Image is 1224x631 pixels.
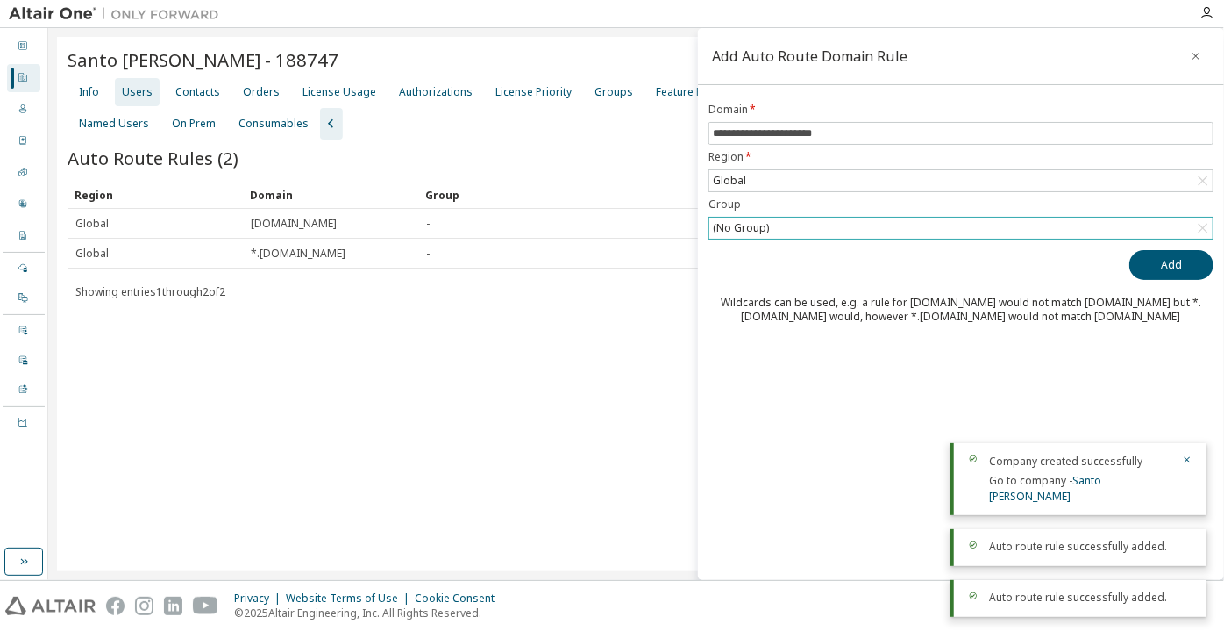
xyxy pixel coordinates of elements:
span: - [426,217,430,231]
div: On Prem [172,117,216,131]
img: instagram.svg [135,597,153,615]
img: Altair One [9,5,228,23]
div: Product Downloads [7,376,40,405]
div: Website Terms of Use [286,592,415,606]
span: *.[DOMAIN_NAME] [251,247,345,261]
div: SKUs [7,159,40,187]
div: Company created successfully [989,454,1171,470]
div: User Events [7,317,40,345]
div: On Prem [7,284,40,312]
div: Domain [250,181,411,209]
label: Group [708,197,1213,212]
div: Group [425,181,1156,209]
div: Authorizations [399,85,473,99]
span: Go to company - [989,473,1101,504]
div: Wildcards can be used, e.g. a rule for [DOMAIN_NAME] would not match [DOMAIN_NAME] but *.[DOMAIN_... [708,296,1213,324]
div: License Usage [302,85,376,99]
img: linkedin.svg [164,597,182,615]
p: © 2025 Altair Engineering, Inc. All Rights Reserved. [234,606,505,620]
div: Users [122,85,153,99]
div: Company Events [7,347,40,375]
span: [DOMAIN_NAME] [251,217,337,231]
div: Auto route rule successfully added. [989,591,1192,605]
span: - [426,247,430,261]
div: Dashboard [7,32,40,61]
button: Add [1129,250,1213,280]
div: Contacts [175,85,220,99]
div: Managed [7,255,40,283]
span: Global [75,217,109,231]
div: License Priority [495,85,572,99]
div: Users [7,96,40,124]
span: Santo [PERSON_NAME] - 188747 [68,47,338,72]
div: Units Usage BI [7,409,40,437]
div: Orders [7,127,40,155]
img: facebook.svg [106,597,125,615]
div: Info [79,85,99,99]
div: Add Auto Route Domain Rule [712,49,907,63]
img: altair_logo.svg [5,597,96,615]
div: Global [710,171,749,190]
img: youtube.svg [193,597,218,615]
div: Groups [594,85,633,99]
div: Feature Restrictions [656,85,756,99]
div: (No Group) [709,218,1213,239]
div: Named Users [79,117,149,131]
div: Company Profile [7,222,40,250]
div: Privacy [234,592,286,606]
div: Consumables [238,117,309,131]
div: Cookie Consent [415,592,505,606]
span: Global [75,247,109,261]
div: Companies [7,64,40,92]
div: User Profile [7,190,40,219]
a: Santo [PERSON_NAME] [989,473,1101,504]
label: Domain [708,103,1213,117]
div: Region [75,181,236,209]
span: Auto Route Rules (2) [68,146,238,170]
div: (No Group) [710,219,772,238]
div: Global [709,170,1213,191]
div: Orders [243,85,280,99]
span: Showing entries 1 through 2 of 2 [75,284,225,299]
div: Auto route rule successfully added. [989,540,1192,554]
label: Region [708,150,1213,164]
